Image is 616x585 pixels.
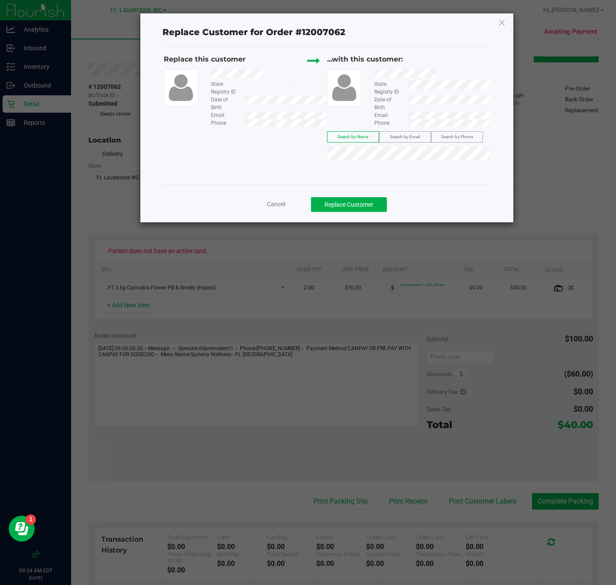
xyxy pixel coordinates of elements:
[267,201,285,208] span: Cancel
[157,25,350,40] span: Replace Customer for Order #12007062
[166,73,196,102] img: user-icon.png
[390,134,420,139] span: Search by Email
[368,111,409,119] div: Email
[204,119,245,127] div: Phone
[337,134,368,139] span: Search by Name
[368,119,409,127] div: Phone
[204,80,245,96] div: State Registry ID
[311,197,387,212] button: Replace Customer
[368,96,409,111] div: Date of Birth
[26,514,36,525] iframe: Resource center unread badge
[327,55,403,63] span: ...with this customer:
[368,80,409,96] div: State Registry ID
[441,134,473,139] span: Search by Phone
[164,55,246,63] span: Replace this customer
[204,96,245,111] div: Date of Birth
[329,73,359,102] img: user-icon.png
[9,516,35,542] iframe: Resource center
[204,111,245,119] div: Email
